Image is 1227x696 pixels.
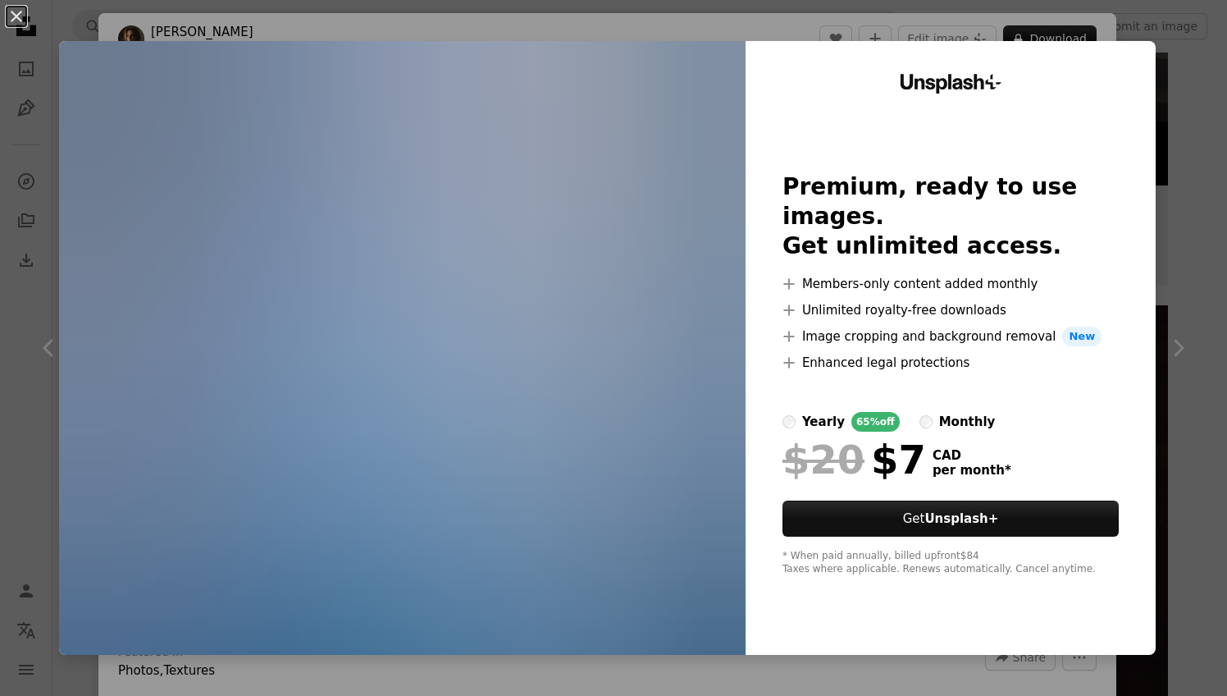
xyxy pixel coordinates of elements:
h2: Premium, ready to use images. Get unlimited access. [782,172,1119,261]
li: Unlimited royalty-free downloads [782,300,1119,320]
div: 65% off [851,412,900,432]
span: $20 [782,438,864,481]
li: Image cropping and background removal [782,327,1119,346]
input: yearly65%off [782,415,796,428]
div: yearly [802,412,845,432]
div: * When paid annually, billed upfront $84 Taxes where applicable. Renews automatically. Cancel any... [782,550,1119,576]
input: monthly [919,415,933,428]
span: New [1062,327,1102,346]
li: Enhanced legal protections [782,353,1119,373]
span: per month * [933,463,1011,478]
span: CAD [933,448,1011,463]
strong: Unsplash+ [924,511,998,526]
div: $7 [782,438,926,481]
button: GetUnsplash+ [782,501,1119,537]
li: Members-only content added monthly [782,274,1119,294]
div: monthly [939,412,996,432]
